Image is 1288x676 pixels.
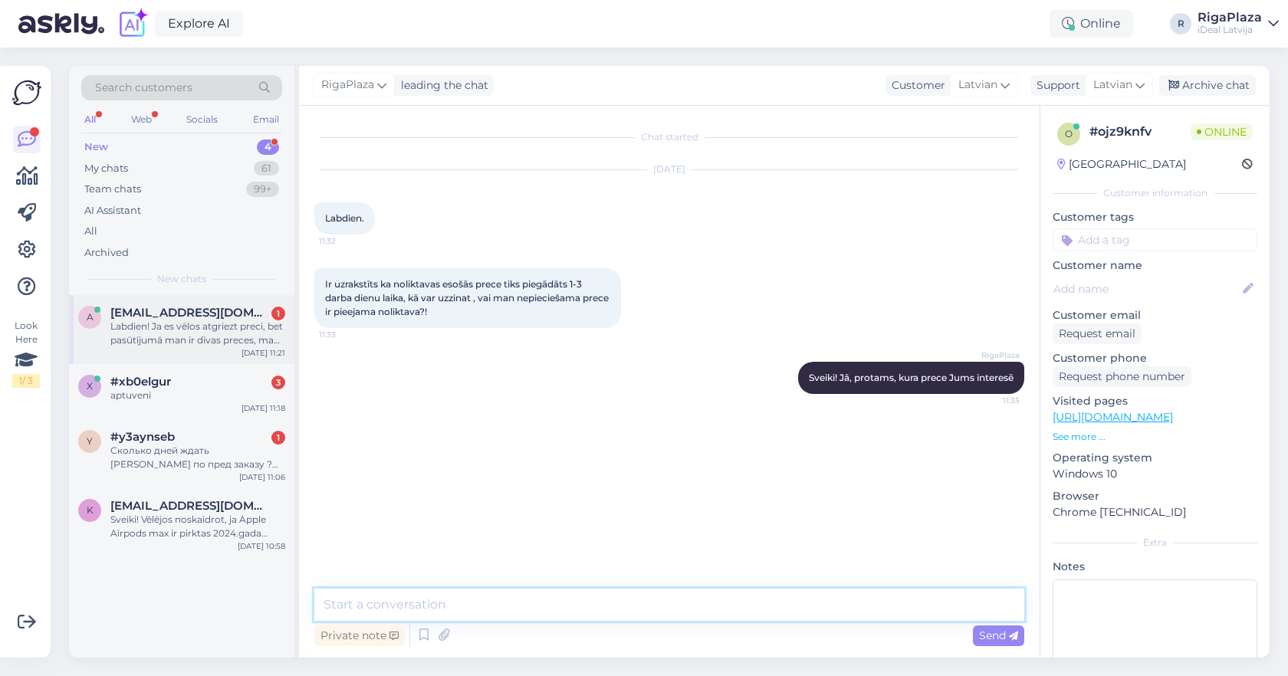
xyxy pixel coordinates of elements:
div: 3 [271,376,285,389]
p: Notes [1053,559,1257,575]
input: Add a tag [1053,228,1257,251]
div: Sveiki! Vēlējos noskaidrot, ja Apple Airpods max ir pirktas 2024.gada decembrī, cik ilgi vēl ir g... [110,513,285,540]
span: Labdien. [325,212,364,224]
div: [DATE] [314,162,1024,176]
div: Archived [84,245,129,261]
span: a [87,311,94,323]
div: 1 [271,307,285,320]
span: y [87,435,93,447]
div: All [81,110,99,130]
div: Сколько дней ждать [PERSON_NAME] по пред заказу ? Какая очередь ? [110,444,285,471]
span: Ir uzrakstīts ka noliktavas esošās prece tiks piegādāts 1-3 darba dienu laika, kā var uzzinat , v... [325,278,611,317]
div: Request phone number [1053,366,1191,387]
span: o [1065,128,1073,139]
div: Customer [886,77,945,94]
div: Labdien! Ja es vēlos atgriezt preci, bet pasūtījumā man ir divas preces, man jaatdod viss pasūtīj... [110,320,285,347]
div: Request email [1053,323,1142,344]
div: Email [250,110,282,130]
div: Extra [1053,536,1257,550]
div: Socials [183,110,221,130]
p: Browser [1053,488,1257,504]
div: Look Here [12,319,40,388]
div: 61 [254,161,279,176]
div: 99+ [246,182,279,197]
div: Private note [314,625,405,646]
div: leading the chat [395,77,488,94]
span: x [87,380,93,392]
div: All [84,224,97,239]
p: Visited pages [1053,393,1257,409]
div: New [84,139,108,155]
img: Askly Logo [12,78,41,107]
div: Chat started [314,130,1024,144]
p: Windows 10 [1053,466,1257,482]
div: Support [1030,77,1080,94]
span: Latvian [958,77,997,94]
div: AI Assistant [84,203,141,218]
div: RigaPlaza [1198,11,1262,24]
div: My chats [84,161,128,176]
span: Latvian [1093,77,1132,94]
div: Team chats [84,182,141,197]
div: [GEOGRAPHIC_DATA] [1057,156,1186,172]
p: Customer name [1053,258,1257,274]
p: See more ... [1053,430,1257,444]
p: Customer tags [1053,209,1257,225]
div: [DATE] 11:18 [242,402,285,414]
p: Customer email [1053,307,1257,323]
div: [DATE] 11:21 [242,347,285,359]
span: Online [1191,123,1253,140]
div: Online [1050,10,1133,38]
img: explore-ai [117,8,149,40]
a: Explore AI [155,11,243,37]
span: Send [979,628,1018,642]
div: Customer information [1053,186,1257,200]
div: # ojz9knfv [1089,123,1191,141]
div: aptuveni [110,389,285,402]
span: k [87,504,94,516]
span: 11:35 [962,395,1020,406]
span: Sveiki! Jā, protams, kura prece Jums interesē [809,372,1014,383]
span: 11:32 [319,235,376,247]
span: alise.mironova23@gmail.com [110,306,270,320]
a: [URL][DOMAIN_NAME] [1053,410,1173,424]
span: kristaanete23@gmail.com [110,499,270,513]
span: New chats [157,272,206,286]
span: #y3aynseb [110,430,175,444]
div: 4 [257,139,279,155]
div: Archive chat [1159,75,1256,96]
p: Operating system [1053,450,1257,466]
div: iDeal Latvija [1198,24,1262,36]
a: RigaPlazaiDeal Latvija [1198,11,1279,36]
p: Customer phone [1053,350,1257,366]
span: Search customers [95,80,192,96]
span: RigaPlaza [321,77,374,94]
div: 1 [271,431,285,445]
span: RigaPlaza [962,349,1020,361]
div: 1 / 3 [12,374,40,388]
span: 11:33 [319,329,376,340]
div: [DATE] 10:58 [238,540,285,552]
input: Add name [1053,281,1240,297]
span: #xb0elgur [110,375,171,389]
div: [DATE] 11:06 [239,471,285,483]
div: Web [128,110,155,130]
p: Chrome [TECHNICAL_ID] [1053,504,1257,520]
div: R [1170,13,1191,34]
